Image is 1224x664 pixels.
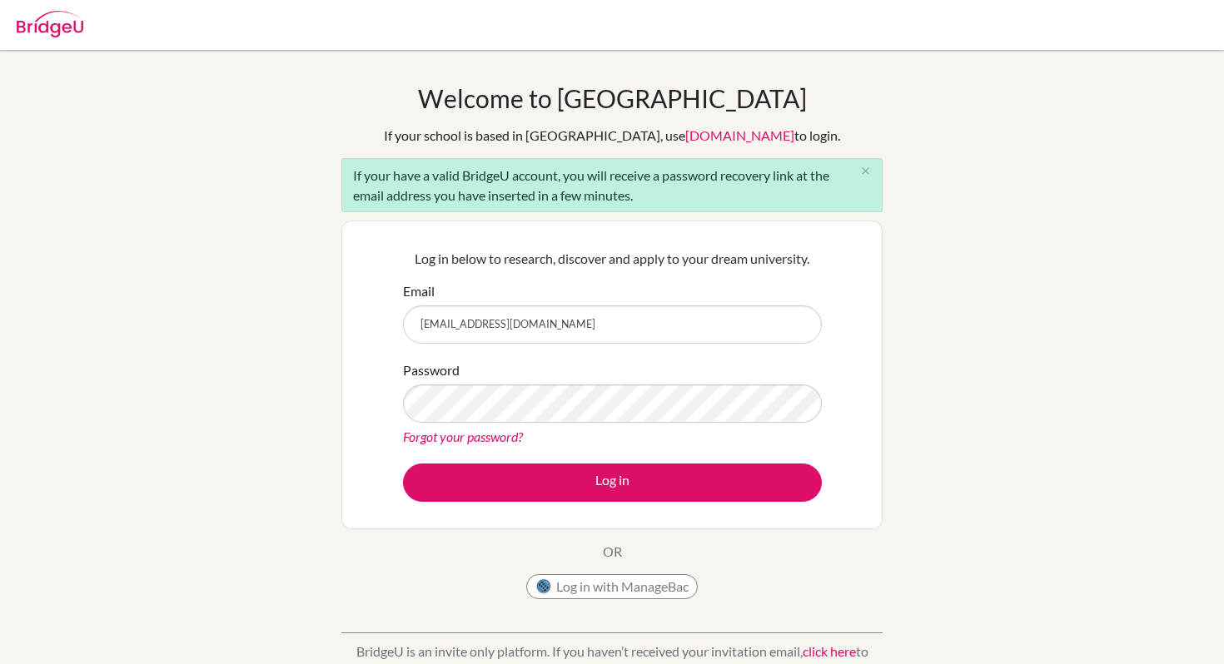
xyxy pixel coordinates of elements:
h1: Welcome to [GEOGRAPHIC_DATA] [418,83,807,113]
i: close [859,165,872,177]
p: OR [603,542,622,562]
a: Forgot your password? [403,429,523,444]
a: click here [803,643,856,659]
button: Log in [403,463,822,502]
p: Log in below to research, discover and apply to your dream university. [403,249,822,269]
div: If your have a valid BridgeU account, you will receive a password recovery link at the email addr... [341,158,883,212]
button: Log in with ManageBac [526,574,698,599]
label: Email [403,281,435,301]
label: Password [403,360,460,380]
button: Close [848,159,882,184]
img: Bridge-U [17,11,83,37]
div: If your school is based in [GEOGRAPHIC_DATA], use to login. [384,126,840,146]
a: [DOMAIN_NAME] [685,127,794,143]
